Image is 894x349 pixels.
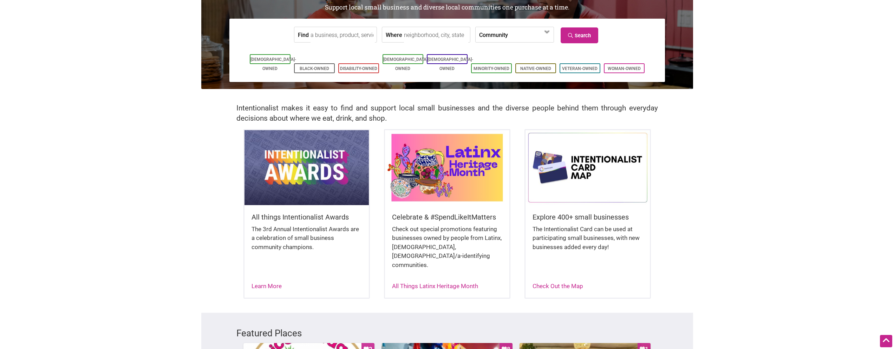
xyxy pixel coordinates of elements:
img: Intentionalist Awards [244,130,369,205]
a: Woman-Owned [608,66,641,71]
h5: All things Intentionalist Awards [252,212,362,222]
h2: Intentionalist makes it easy to find and support local small businesses and the diverse people be... [236,103,658,123]
img: Intentionalist Card Map [526,130,650,205]
h3: Featured Places [236,327,658,340]
a: All Things Latinx Heritage Month [392,283,478,290]
a: Check Out the Map [533,283,583,290]
h5: Celebrate & #SpendLikeItMatters [392,212,502,222]
div: The 3rd Annual Intentionalist Awards are a celebration of small business community champions. [252,225,362,259]
a: Search [561,27,598,43]
h5: Explore 400+ small businesses [533,212,643,222]
h2: Support local small business and diverse local communities one purchase at a time. [201,3,693,12]
a: Veteran-Owned [562,66,598,71]
a: Black-Owned [300,66,329,71]
a: Learn More [252,283,282,290]
label: Community [479,27,508,42]
div: Scroll Back to Top [880,335,892,347]
img: Latinx / Hispanic Heritage Month [385,130,509,205]
a: Native-Owned [520,66,551,71]
div: The Intentionalist Card can be used at participating small businesses, with new businesses added ... [533,225,643,259]
div: Check out special promotions featuring businesses owned by people from Latinx, [DEMOGRAPHIC_DATA]... [392,225,502,277]
input: a business, product, service [311,27,375,43]
label: Find [298,27,309,42]
a: Disability-Owned [340,66,377,71]
label: Where [386,27,402,42]
a: [DEMOGRAPHIC_DATA]-Owned [383,57,429,71]
a: [DEMOGRAPHIC_DATA]-Owned [250,57,296,71]
a: Minority-Owned [474,66,509,71]
a: [DEMOGRAPHIC_DATA]-Owned [428,57,473,71]
input: neighborhood, city, state [404,27,468,43]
